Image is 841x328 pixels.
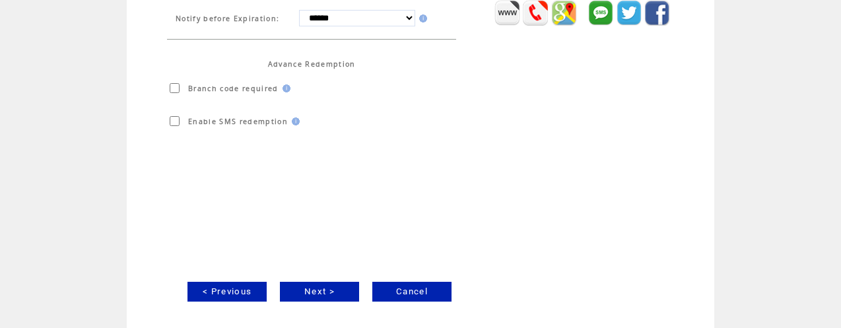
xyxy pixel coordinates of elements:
[288,117,300,125] img: help.gif
[182,84,279,93] span: Branch code required
[415,15,427,22] img: help.gif
[182,117,288,126] span: Enable SMS redemption
[280,282,359,302] a: Next >
[279,84,290,92] img: help.gif
[187,282,267,302] a: < Previous
[268,59,356,69] span: Advance Redemption
[176,14,299,23] span: Notify before Expiration:
[372,282,452,302] a: Cancel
